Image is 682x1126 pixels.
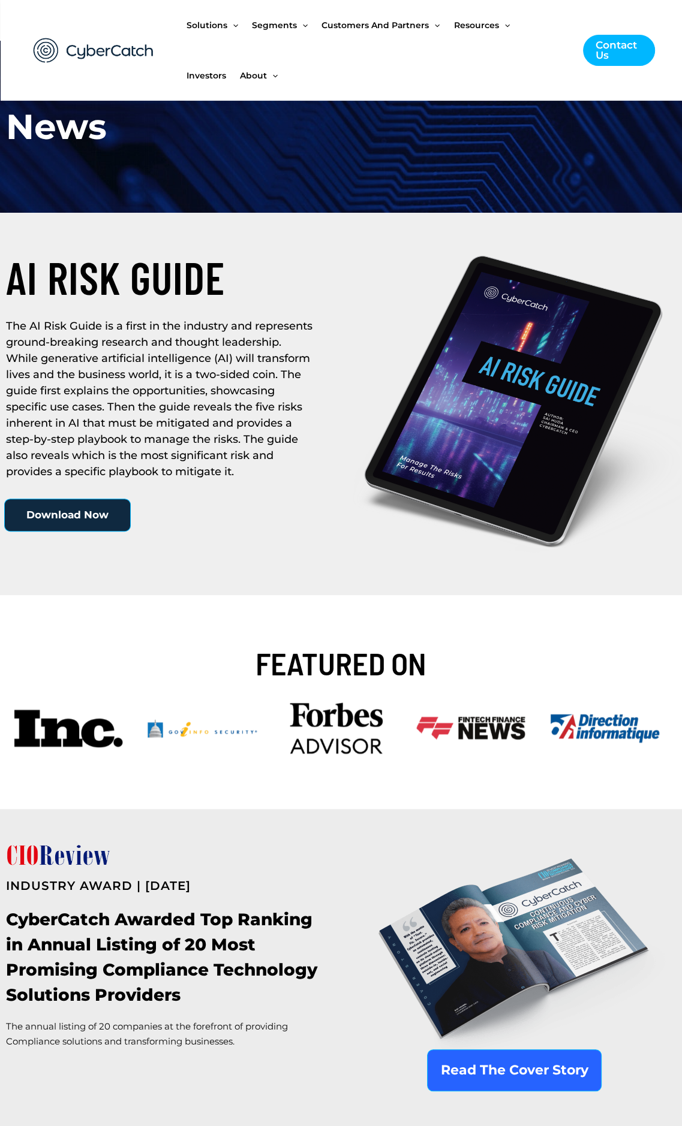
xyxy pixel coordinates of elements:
div: 26 / 42 [274,696,408,762]
img: DirectionInfo [542,696,675,762]
img: Inc [6,696,140,762]
img: cr-logo [6,845,112,865]
span: Menu Toggle [267,50,278,101]
a: Read The Cover Story [427,1049,602,1091]
h1: News [6,101,280,153]
img: CyberCatch [22,26,166,76]
h2: INDUSTRY AWARD | [DATE] [6,877,323,895]
span: Read The Cover Story [441,1064,588,1077]
span: About [240,50,267,101]
h2: AI RISK GUIDE [6,249,335,306]
img: ForbesAdvisor [274,696,408,762]
a: Investors [187,50,240,101]
a: Contact Us [583,35,655,66]
h2: The AI Risk Guide is a first in the industry and represents ground-breaking research and thought ... [6,318,314,480]
img: FFNews [408,696,542,762]
div: 28 / 42 [542,696,675,762]
h2: FEATURED ON [6,643,676,684]
img: GovInfo [140,696,274,762]
span: Investors [187,50,226,101]
h2: CyberCatch Awarded Top Ranking in Annual Listing of 20 Most Promising Compliance Technology Solut... [6,907,323,1007]
div: 27 / 42 [408,696,542,762]
div: Image Carousel [6,696,676,762]
div: 25 / 42 [140,696,274,762]
p: The annual listing of 20 companies at the forefront of providing Compliance solutions and transfo... [6,1019,335,1049]
div: 24 / 42 [6,696,140,762]
a: Download Now [4,499,131,532]
span: Download Now [26,510,109,520]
